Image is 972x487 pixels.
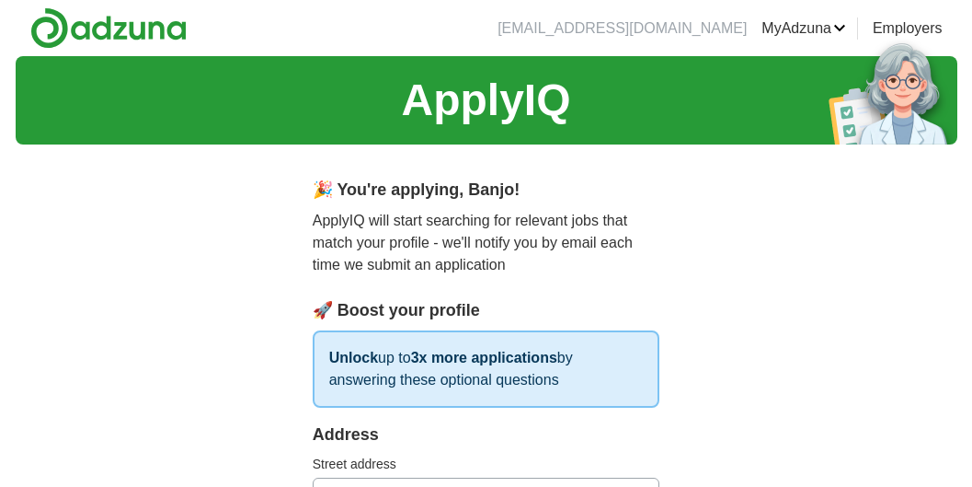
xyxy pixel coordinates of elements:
strong: 3x more applications [411,350,557,365]
a: Employers [873,17,943,40]
img: Adzuna logo [30,7,187,49]
h1: ApplyIQ [401,67,570,133]
p: up to by answering these optional questions [313,330,660,408]
strong: Unlock [329,350,378,365]
div: 🎉 You're applying , Banjo ! [313,178,660,203]
li: [EMAIL_ADDRESS][DOMAIN_NAME] [497,17,747,40]
a: MyAdzuna [761,17,846,40]
label: Street address [313,455,660,474]
p: ApplyIQ will start searching for relevant jobs that match your profile - we'll notify you by emai... [313,210,660,276]
div: Address [313,423,660,447]
div: 🚀 Boost your profile [313,298,660,323]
